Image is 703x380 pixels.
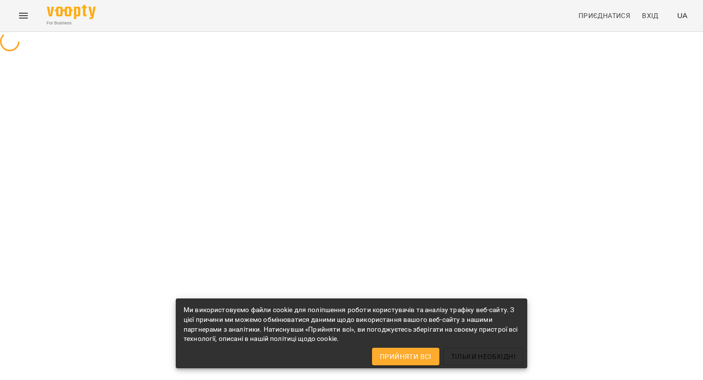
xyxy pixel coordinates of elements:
[677,10,687,21] span: UA
[12,4,35,27] button: Menu
[638,7,669,24] a: Вхід
[47,5,96,19] img: Voopty Logo
[642,10,659,21] span: Вхід
[47,20,96,26] span: For Business
[575,7,634,24] a: Приєднатися
[579,10,630,21] span: Приєднатися
[673,6,691,24] button: UA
